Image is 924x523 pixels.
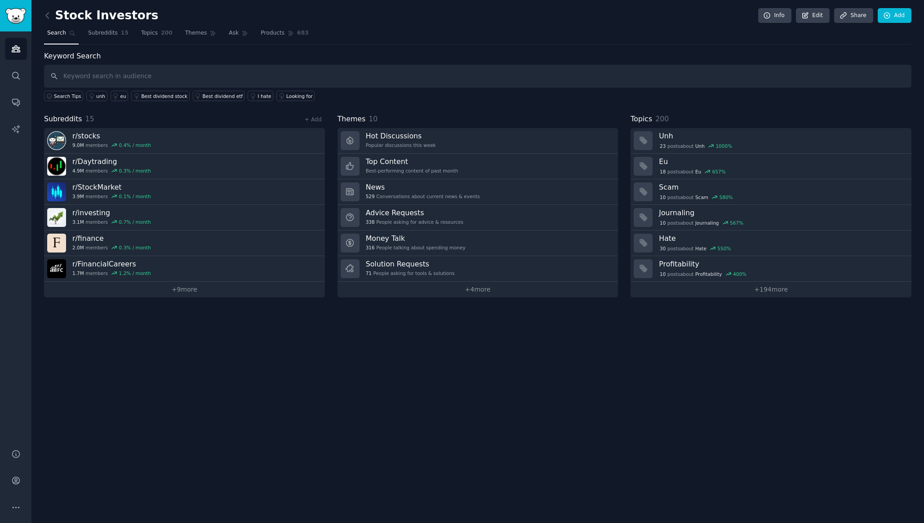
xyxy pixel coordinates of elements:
div: I hate [258,93,271,99]
span: 3.1M [72,219,84,225]
img: GummySearch logo [5,8,26,24]
a: Hate30postsaboutHate550% [631,230,911,256]
div: 0.4 % / month [119,142,151,148]
h3: Scam [659,182,905,192]
div: Looking for [286,93,313,99]
a: r/finance2.0Mmembers0.3% / month [44,230,325,256]
span: 10 [660,194,666,200]
a: +4more [338,282,618,297]
span: 10 [660,220,666,226]
div: People asking for advice & resources [366,219,463,225]
h3: Journaling [659,208,905,217]
span: 23 [660,143,666,149]
h3: Eu [659,157,905,166]
span: Unh [695,143,705,149]
div: Best dividend stock [141,93,187,99]
a: Add [878,8,911,23]
a: r/investing3.1Mmembers0.7% / month [44,205,325,230]
a: Products683 [258,26,311,44]
img: Daytrading [47,157,66,176]
span: Subreddits [44,114,82,125]
div: eu [120,93,126,99]
div: post s about [659,270,747,278]
img: StockMarket [47,182,66,201]
a: +194more [631,282,911,297]
div: Best-performing content of past month [366,168,458,174]
span: 9.0M [72,142,84,148]
span: 1.7M [72,270,84,276]
div: Conversations about current news & events [366,193,480,199]
div: 657 % [712,168,726,175]
div: members [72,168,151,174]
span: 683 [297,29,309,37]
div: post s about [659,193,733,201]
a: I hate [248,91,273,101]
span: Profitability [695,271,722,277]
div: 0.1 % / month [119,193,151,199]
div: 1.2 % / month [119,270,151,276]
div: post s about [659,168,726,176]
span: Hate [695,245,706,252]
div: members [72,142,151,148]
div: 580 % [720,194,733,200]
a: + Add [305,116,322,123]
div: 400 % [733,271,746,277]
a: Ask [226,26,251,44]
a: Edit [796,8,830,23]
span: 4.9M [72,168,84,174]
a: unh [86,91,107,101]
a: Share [834,8,873,23]
span: Search [47,29,66,37]
a: Top ContentBest-performing content of past month [338,154,618,179]
h3: Hot Discussions [366,131,436,141]
h3: r/ finance [72,234,151,243]
div: 567 % [730,220,743,226]
img: stocks [47,131,66,150]
a: Topics200 [138,26,176,44]
span: Topics [141,29,158,37]
h3: Top Content [366,157,458,166]
div: members [72,270,151,276]
div: members [72,244,151,251]
a: Best dividend etf [193,91,245,101]
label: Keyword Search [44,52,101,60]
span: 2.0M [72,244,84,251]
span: 200 [655,115,669,123]
a: eu [111,91,129,101]
span: 3.9M [72,193,84,199]
h3: Money Talk [366,234,466,243]
a: Scam10postsaboutScam580% [631,179,911,205]
div: post s about [659,219,744,227]
span: 316 [366,244,375,251]
img: FinancialCareers [47,259,66,278]
a: Unh23postsaboutUnh1000% [631,128,911,154]
span: Products [261,29,284,37]
a: r/FinancialCareers1.7Mmembers1.2% / month [44,256,325,282]
a: Hot DiscussionsPopular discussions this week [338,128,618,154]
span: 15 [85,115,94,123]
div: Popular discussions this week [366,142,436,148]
span: Themes [185,29,207,37]
h3: r/ investing [72,208,151,217]
div: People asking for tools & solutions [366,270,455,276]
div: post s about [659,142,733,150]
span: Scam [695,194,708,200]
span: Subreddits [88,29,118,37]
span: Themes [338,114,366,125]
a: Search [44,26,79,44]
img: investing [47,208,66,227]
a: Advice Requests338People asking for advice & resources [338,205,618,230]
a: News529Conversations about current news & events [338,179,618,205]
span: 338 [366,219,375,225]
a: Themes [182,26,220,44]
span: Search Tips [54,93,81,99]
h3: r/ StockMarket [72,182,151,192]
a: Eu18postsaboutEu657% [631,154,911,179]
h3: Hate [659,234,905,243]
span: 18 [660,168,666,175]
span: 71 [366,270,372,276]
input: Keyword search in audience [44,65,911,88]
a: Info [758,8,791,23]
a: Money Talk316People talking about spending money [338,230,618,256]
div: People talking about spending money [366,244,466,251]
